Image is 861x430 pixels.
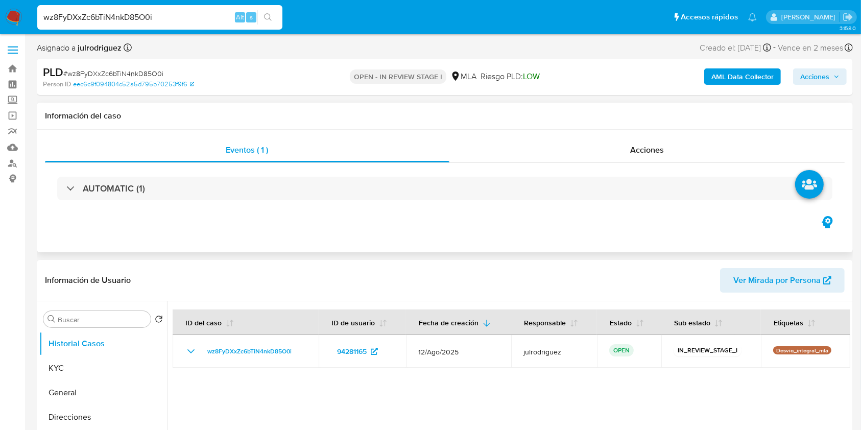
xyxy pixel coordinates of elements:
input: Buscar [58,315,147,324]
span: s [250,12,253,22]
b: AML Data Collector [711,68,774,85]
b: Person ID [43,80,71,89]
a: eec6c9f094804c52a5d795b70253f9f6 [73,80,194,89]
h1: Información del caso [45,111,845,121]
span: Acciones [630,144,664,156]
button: AML Data Collector [704,68,781,85]
button: General [39,380,167,405]
a: Notificaciones [748,13,757,21]
span: Asignado a [37,42,122,54]
div: AUTOMATIC (1) [57,177,832,200]
span: Acciones [800,68,829,85]
span: Vence en 2 meses [778,42,843,54]
span: - [773,41,776,55]
input: Buscar usuario o caso... [37,11,282,24]
span: Alt [236,12,244,22]
span: Accesos rápidos [681,12,738,22]
button: KYC [39,356,167,380]
span: Riesgo PLD: [481,71,540,82]
div: MLA [450,71,476,82]
button: Acciones [793,68,847,85]
button: Ver Mirada por Persona [720,268,845,293]
h3: AUTOMATIC (1) [83,183,145,194]
button: Volver al orden por defecto [155,315,163,326]
span: LOW [523,70,540,82]
a: Salir [843,12,853,22]
b: PLD [43,64,63,80]
b: julrodriguez [76,42,122,54]
div: Creado el: [DATE] [700,41,771,55]
h1: Información de Usuario [45,275,131,285]
button: search-icon [257,10,278,25]
span: Eventos ( 1 ) [226,144,268,156]
span: Ver Mirada por Persona [733,268,821,293]
p: OPEN - IN REVIEW STAGE I [350,69,446,84]
button: Historial Casos [39,331,167,356]
span: # wz8FyDXxZc6bTiN4nkD85O0i [63,68,163,79]
p: julieta.rodriguez@mercadolibre.com [781,12,839,22]
button: Direcciones [39,405,167,429]
button: Buscar [47,315,56,323]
